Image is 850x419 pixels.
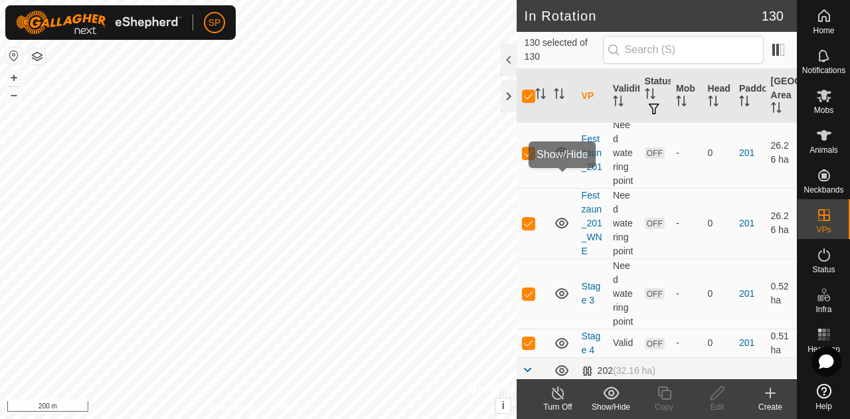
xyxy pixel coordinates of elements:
[637,401,691,413] div: Copy
[613,98,624,108] p-sorticon: Activate to sort
[608,69,639,124] th: Validity
[501,400,504,411] span: i
[676,287,697,301] div: -
[209,16,221,30] span: SP
[739,98,750,108] p-sorticon: Activate to sort
[766,329,797,357] td: 0.51 ha
[6,48,22,64] button: Reset Map
[676,98,687,108] p-sorticon: Activate to sort
[815,402,832,410] span: Help
[798,378,850,416] a: Help
[813,27,834,35] span: Home
[816,226,831,234] span: VPs
[608,329,639,357] td: Valid
[608,118,639,188] td: Need watering point
[531,401,584,413] div: Turn Off
[554,90,564,101] p-sorticon: Activate to sort
[6,87,22,103] button: –
[744,401,797,413] div: Create
[771,104,782,115] p-sorticon: Activate to sort
[691,401,744,413] div: Edit
[271,402,310,414] a: Contact Us
[703,188,734,258] td: 0
[703,258,734,329] td: 0
[603,36,764,64] input: Search (S)
[734,69,765,124] th: Paddock
[708,98,719,108] p-sorticon: Activate to sort
[766,118,797,188] td: 26.26 ha
[676,216,697,230] div: -
[535,90,546,101] p-sorticon: Activate to sort
[16,11,182,35] img: Gallagher Logo
[739,337,754,348] a: 201
[584,401,637,413] div: Show/Hide
[206,402,256,414] a: Privacy Policy
[608,188,639,258] td: Need watering point
[739,288,754,299] a: 201
[645,288,665,299] span: OFF
[645,147,665,159] span: OFF
[639,69,671,124] th: Status
[6,70,22,86] button: +
[582,133,602,172] a: Festzaun_201
[676,336,697,350] div: -
[645,90,655,101] p-sorticon: Activate to sort
[739,147,754,158] a: 201
[525,36,603,64] span: 130 selected of 130
[496,398,511,413] button: i
[525,8,762,24] h2: In Rotation
[766,258,797,329] td: 0.52 ha
[645,218,665,229] span: OFF
[703,329,734,357] td: 0
[645,338,665,349] span: OFF
[703,118,734,188] td: 0
[766,69,797,124] th: [GEOGRAPHIC_DATA] Area
[671,69,702,124] th: Mob
[739,218,754,228] a: 201
[613,365,655,376] span: (32.16 ha)
[762,6,784,26] span: 130
[582,331,601,355] a: Stage 4
[576,69,608,124] th: VP
[766,188,797,258] td: 26.26 ha
[582,190,602,256] a: Festzaun_201_WNE
[815,305,831,313] span: Infra
[802,66,845,74] span: Notifications
[812,266,835,274] span: Status
[814,106,833,114] span: Mobs
[582,365,655,377] div: 202
[582,281,601,305] a: Stage 3
[608,258,639,329] td: Need watering point
[676,146,697,160] div: -
[807,345,840,353] span: Heatmap
[703,69,734,124] th: Head
[29,48,45,64] button: Map Layers
[809,146,838,154] span: Animals
[804,186,843,194] span: Neckbands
